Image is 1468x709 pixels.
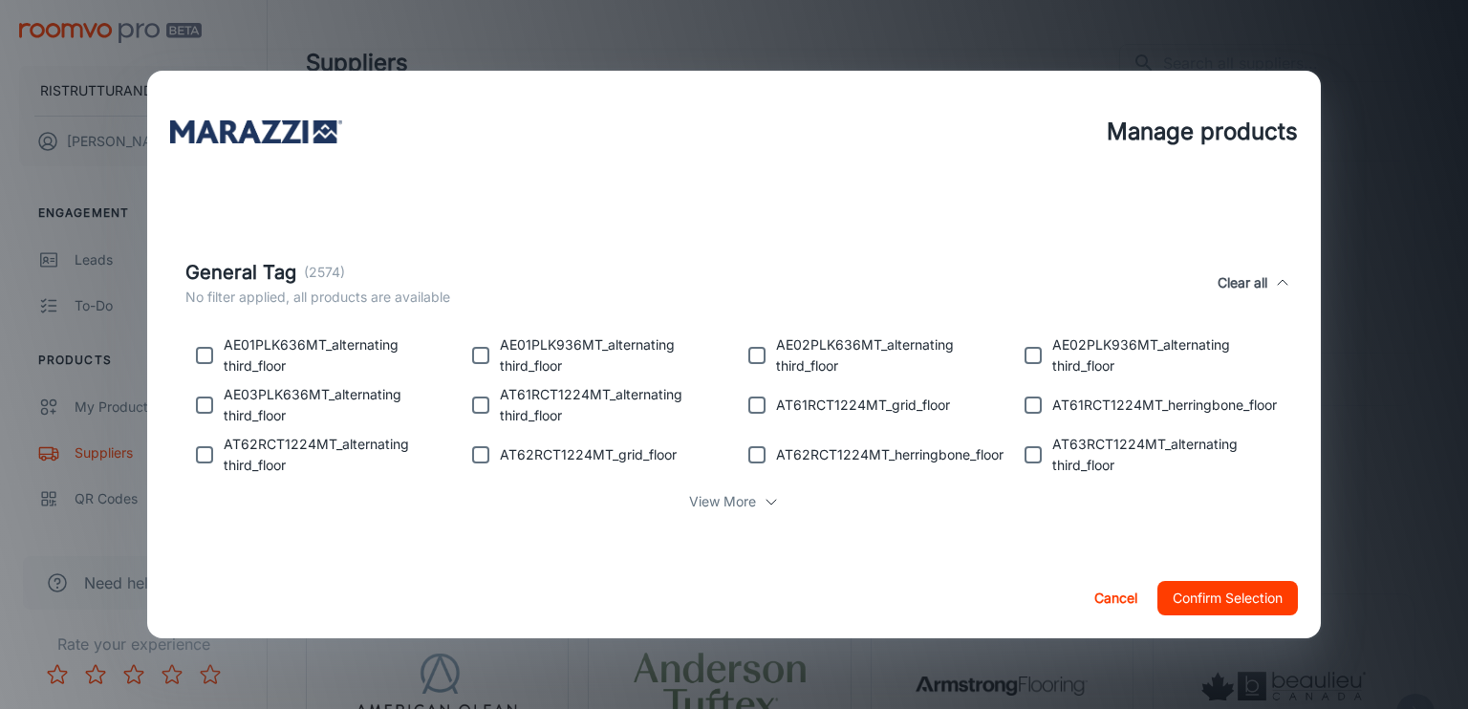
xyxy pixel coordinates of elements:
h5: General Tag [185,258,296,287]
p: AE02PLK936MT_alternating third_floor [1052,334,1283,376]
p: AE02PLK636MT_alternating third_floor [776,334,1006,376]
button: Clear all [1210,258,1275,308]
p: AE01PLK936MT_alternating third_floor [500,334,730,376]
p: AT63RCT1224MT_alternating third_floor [1052,434,1283,476]
button: Confirm Selection [1157,581,1298,615]
p: AT62RCT1224MT_alternating third_floor [224,434,454,476]
p: AE03PLK636MT_alternating third_floor [224,384,454,426]
p: AT61RCT1224MT_herringbone_floor [1052,395,1277,416]
h4: Manage products [1107,115,1298,149]
button: Cancel [1085,581,1146,615]
p: AE01PLK636MT_alternating third_floor [224,334,454,376]
p: AT61RCT1224MT_grid_floor [776,395,950,416]
div: General Tag(2574)No filter applied, all products are availableClear all [170,239,1299,327]
p: AT62RCT1224MT_grid_floor [500,444,677,465]
img: vendor_logo_square_en-us.jpg [170,94,342,170]
p: (2574) [304,262,345,283]
p: View More [689,491,756,512]
p: No filter applied, all products are available [185,287,450,308]
p: AT61RCT1224MT_alternating third_floor [500,384,730,426]
p: AT62RCT1224MT_herringbone_floor [776,444,1004,465]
